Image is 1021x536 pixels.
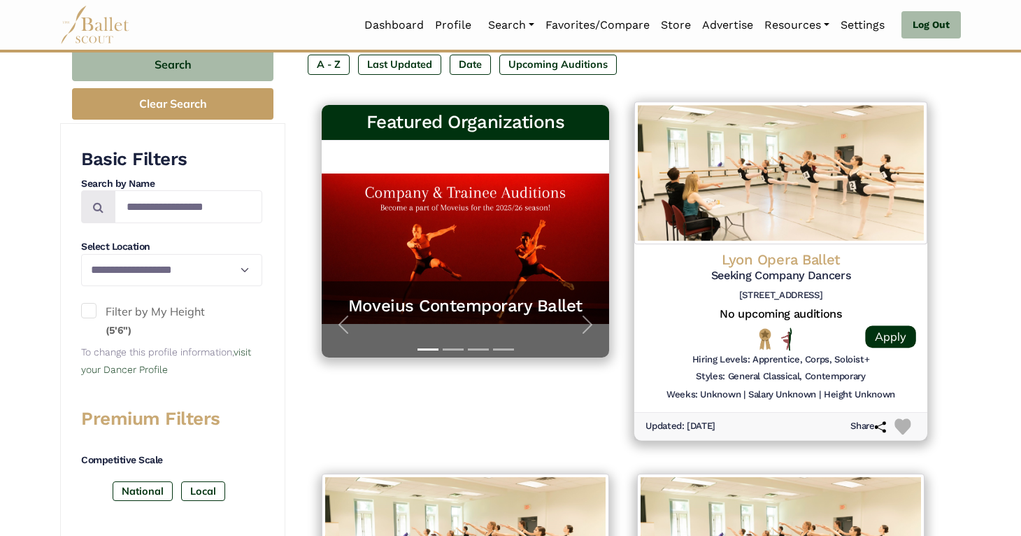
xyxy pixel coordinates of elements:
a: Dashboard [359,10,429,40]
a: Search [483,10,540,40]
img: All [781,327,792,351]
a: Apply [865,325,915,348]
a: Moveius Contemporary Ballet [336,295,595,317]
h5: Seeking Company Dancers [645,269,916,283]
h4: Search by Name [81,177,262,191]
button: Slide 1 [417,341,438,358]
img: Logo [634,101,927,244]
button: Search [72,48,273,81]
label: Filter by My Height [81,303,262,339]
h6: Hiring Levels: Apprentice, Corps, Soloist+ [692,353,870,365]
h6: Weeks: Unknown [666,388,741,400]
label: Local [181,481,225,501]
a: Profile [429,10,477,40]
button: Slide 2 [443,341,464,358]
a: Log Out [901,11,961,39]
h6: Share [850,421,886,432]
label: Date [450,55,491,74]
a: Store [655,10,697,40]
label: A - Z [308,55,350,74]
h6: Height Unknown [824,388,895,400]
small: (5'6") [106,324,131,337]
a: Resources [759,10,835,40]
input: Search by names... [115,190,262,223]
h5: No upcoming auditions [645,306,916,321]
h6: [STREET_ADDRESS] [645,289,916,301]
a: Favorites/Compare [540,10,655,40]
h6: Styles: General Classical, Contemporary [696,371,865,383]
h3: Featured Organizations [333,111,598,134]
label: Last Updated [358,55,441,74]
h3: Basic Filters [81,148,262,171]
a: Advertise [697,10,759,40]
h6: Salary Unknown [748,388,816,400]
button: Slide 3 [468,341,489,358]
h4: Lyon Opera Ballet [645,250,916,269]
img: National [756,327,774,350]
button: Slide 4 [493,341,514,358]
h4: Competitive Scale [81,453,262,467]
h6: | [819,388,821,400]
h4: Select Location [81,240,262,254]
h3: Premium Filters [81,407,262,431]
a: Settings [835,10,890,40]
h6: Updated: [DATE] [645,421,715,432]
label: Upcoming Auditions [499,55,617,74]
button: Clear Search [72,88,273,120]
h6: | [743,388,745,400]
label: National [113,481,173,501]
img: Heart [894,418,911,435]
small: To change this profile information, [81,346,251,376]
